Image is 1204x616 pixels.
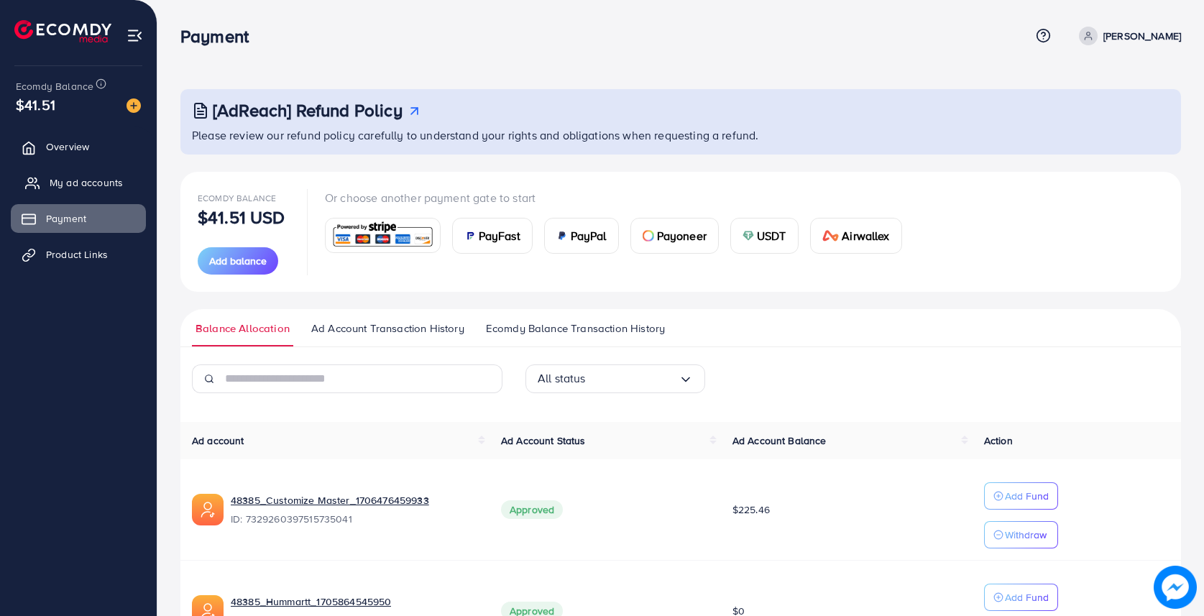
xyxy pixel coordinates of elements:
[538,367,586,390] span: All status
[822,230,840,242] img: card
[192,494,224,525] img: ic-ads-acc.e4c84228.svg
[501,500,563,519] span: Approved
[730,218,799,254] a: cardUSDT
[198,192,276,204] span: Ecomdy Balance
[16,79,93,93] span: Ecomdy Balance
[46,139,89,154] span: Overview
[1073,27,1181,45] a: [PERSON_NAME]
[586,367,679,390] input: Search for option
[452,218,533,254] a: cardPayFast
[231,493,478,526] div: <span class='underline'>48385_Customize Master_1706476459933</span></br>7329260397515735041
[311,321,464,336] span: Ad Account Transaction History
[16,94,55,115] span: $41.51
[198,247,278,275] button: Add balance
[127,98,141,113] img: image
[180,26,260,47] h3: Payment
[1005,589,1049,606] p: Add Fund
[1005,526,1047,543] p: Withdraw
[486,321,665,336] span: Ecomdy Balance Transaction History
[810,218,902,254] a: cardAirwallex
[984,521,1058,548] button: Withdraw
[11,132,146,161] a: Overview
[50,175,123,190] span: My ad accounts
[984,433,1013,448] span: Action
[231,493,429,507] a: 48385_Customize Master_1706476459933
[11,168,146,197] a: My ad accounts
[464,230,476,242] img: card
[325,218,441,253] a: card
[192,127,1172,144] p: Please review our refund policy carefully to understand your rights and obligations when requesti...
[479,227,520,244] span: PayFast
[213,100,403,121] h3: [AdReach] Refund Policy
[231,512,478,526] span: ID: 7329260397515735041
[330,220,436,251] img: card
[231,594,391,609] a: 48385_Hummartt_1705864545950
[984,584,1058,611] button: Add Fund
[743,230,754,242] img: card
[501,433,586,448] span: Ad Account Status
[1103,27,1181,45] p: [PERSON_NAME]
[643,230,654,242] img: card
[525,364,705,393] div: Search for option
[46,211,86,226] span: Payment
[544,218,619,254] a: cardPayPal
[556,230,568,242] img: card
[732,433,827,448] span: Ad Account Balance
[1005,487,1049,505] p: Add Fund
[198,208,285,226] p: $41.51 USD
[757,227,786,244] span: USDT
[325,189,914,206] p: Or choose another payment gate to start
[1154,566,1197,609] img: image
[630,218,719,254] a: cardPayoneer
[984,482,1058,510] button: Add Fund
[46,247,108,262] span: Product Links
[192,433,244,448] span: Ad account
[127,27,143,44] img: menu
[196,321,290,336] span: Balance Allocation
[657,227,707,244] span: Payoneer
[209,254,267,268] span: Add balance
[842,227,889,244] span: Airwallex
[732,502,770,517] span: $225.46
[14,20,111,42] img: logo
[11,240,146,269] a: Product Links
[571,227,607,244] span: PayPal
[11,204,146,233] a: Payment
